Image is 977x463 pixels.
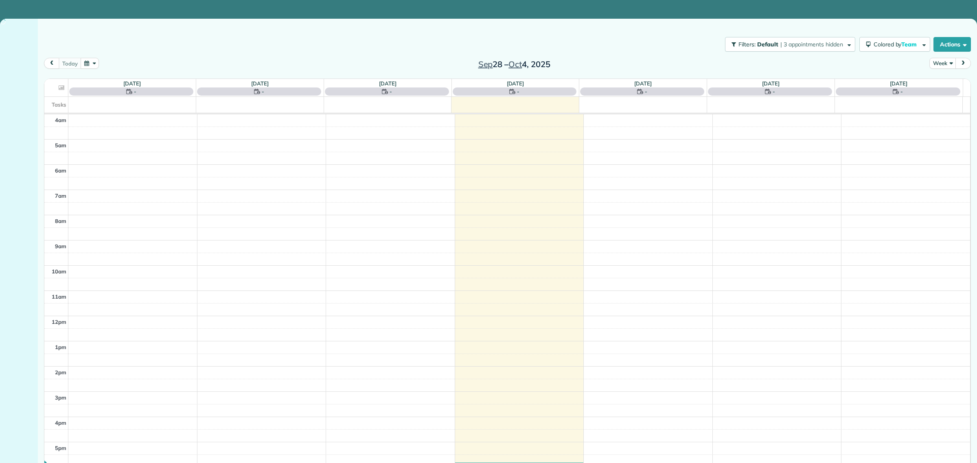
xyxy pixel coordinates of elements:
[55,117,66,123] span: 4am
[52,101,66,108] span: Tasks
[933,37,971,52] button: Actions
[507,80,524,87] a: [DATE]
[251,80,269,87] a: [DATE]
[55,445,66,451] span: 5pm
[463,60,565,69] h2: 28 – 4, 2025
[55,344,66,350] span: 1pm
[517,87,519,96] span: -
[55,419,66,426] span: 4pm
[725,37,855,52] button: Filters: Default | 3 appointments hidden
[901,41,918,48] span: Team
[44,58,59,69] button: prev
[52,319,66,325] span: 12pm
[55,142,66,149] span: 5am
[390,87,392,96] span: -
[55,394,66,401] span: 3pm
[645,87,647,96] span: -
[955,58,971,69] button: next
[762,80,780,87] a: [DATE]
[478,59,493,69] span: Sep
[59,58,81,69] button: today
[773,87,775,96] span: -
[859,37,930,52] button: Colored byTeam
[780,41,843,48] span: | 3 appointments hidden
[890,80,907,87] a: [DATE]
[379,80,396,87] a: [DATE]
[55,218,66,224] span: 8am
[508,59,522,69] span: Oct
[738,41,756,48] span: Filters:
[55,192,66,199] span: 7am
[52,293,66,300] span: 11am
[55,167,66,174] span: 6am
[929,58,956,69] button: Week
[134,87,136,96] span: -
[874,41,920,48] span: Colored by
[123,80,141,87] a: [DATE]
[55,243,66,249] span: 9am
[55,369,66,376] span: 2pm
[634,80,652,87] a: [DATE]
[721,37,855,52] a: Filters: Default | 3 appointments hidden
[900,87,903,96] span: -
[262,87,264,96] span: -
[757,41,779,48] span: Default
[52,268,66,275] span: 10am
